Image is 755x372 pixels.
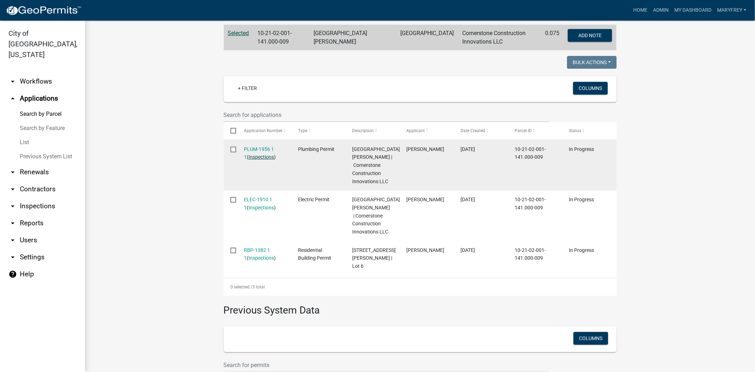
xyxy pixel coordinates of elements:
[345,122,400,139] datatable-header-cell: Description
[461,146,475,152] span: 10/28/2024
[8,77,17,86] i: arrow_drop_down
[515,247,546,261] span: 10-21-02-001-141.000-009
[237,122,291,139] datatable-header-cell: Application Number
[248,205,274,210] a: Inspections
[406,247,444,253] span: Mark Bedair
[569,197,594,202] span: In Progress
[232,82,263,95] a: + Filter
[630,4,650,17] a: Home
[8,202,17,210] i: arrow_drop_down
[671,4,714,17] a: My Dashboard
[298,247,331,261] span: Residential Building Permit
[298,128,307,133] span: Type
[578,33,602,38] span: Add Note
[650,4,671,17] a: Admin
[228,30,249,36] a: Selected
[569,128,582,133] span: Status
[8,253,17,261] i: arrow_drop_down
[248,255,274,261] a: Inspections
[568,29,612,42] button: Add Note
[224,108,549,122] input: Search for applications
[406,146,444,152] span: Vanessa Edwards
[8,219,17,227] i: arrow_drop_down
[406,128,425,133] span: Applicant
[244,196,285,212] div: ( )
[8,236,17,244] i: arrow_drop_down
[298,146,334,152] span: Plumbing Permit
[244,146,274,160] a: PLUM-1956 1 1
[352,247,396,269] span: 1612 Scott St Lot 6 | Lot 6
[224,122,237,139] datatable-header-cell: Select
[8,168,17,176] i: arrow_drop_down
[515,146,546,160] span: 10-21-02-001-141.000-009
[406,197,444,202] span: Elliot
[8,94,17,103] i: arrow_drop_up
[458,25,541,51] td: Cornerstone Construction Innovations LLC
[253,25,309,51] td: 10-21-02-001-141.000-009
[461,128,485,133] span: Date Created
[248,154,274,160] a: Inspections
[569,146,594,152] span: In Progress
[454,122,508,139] datatable-header-cell: Date Created
[224,278,617,296] div: 3 total
[573,332,608,345] button: Columns
[461,197,475,202] span: 10/14/2024
[244,247,270,261] a: RBP-1382 1 1
[291,122,345,139] datatable-header-cell: Type
[244,145,285,162] div: ( )
[567,56,617,69] button: Bulk Actions
[515,197,546,210] span: 10-21-02-001-141.000-009
[508,122,562,139] datatable-header-cell: Parcel ID
[8,270,17,278] i: help
[352,197,445,235] span: HAMBURG PIKE 1612 Scott Street | Cornerstone Construction Innovations LLC
[244,197,272,210] a: ELEC-1910 1 1
[714,4,749,17] a: MaryFrey
[541,25,564,51] td: 0.075
[309,25,396,51] td: [GEOGRAPHIC_DATA][PERSON_NAME]
[8,185,17,193] i: arrow_drop_down
[298,197,330,202] span: Electric Permit
[562,122,616,139] datatable-header-cell: Status
[515,128,532,133] span: Parcel ID
[230,284,252,289] span: 0 selected /
[244,246,285,263] div: ( )
[569,247,594,253] span: In Progress
[352,128,374,133] span: Description
[244,128,282,133] span: Application Number
[352,146,445,184] span: HAMBURG PIKE 1612 Scott Street, Lot #6 | Cornerstone Construction Innovations LLC
[224,296,617,318] h3: Previous System Data
[461,247,475,253] span: 09/12/2024
[573,82,608,95] button: Columns
[400,122,454,139] datatable-header-cell: Applicant
[396,25,458,51] td: [GEOGRAPHIC_DATA]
